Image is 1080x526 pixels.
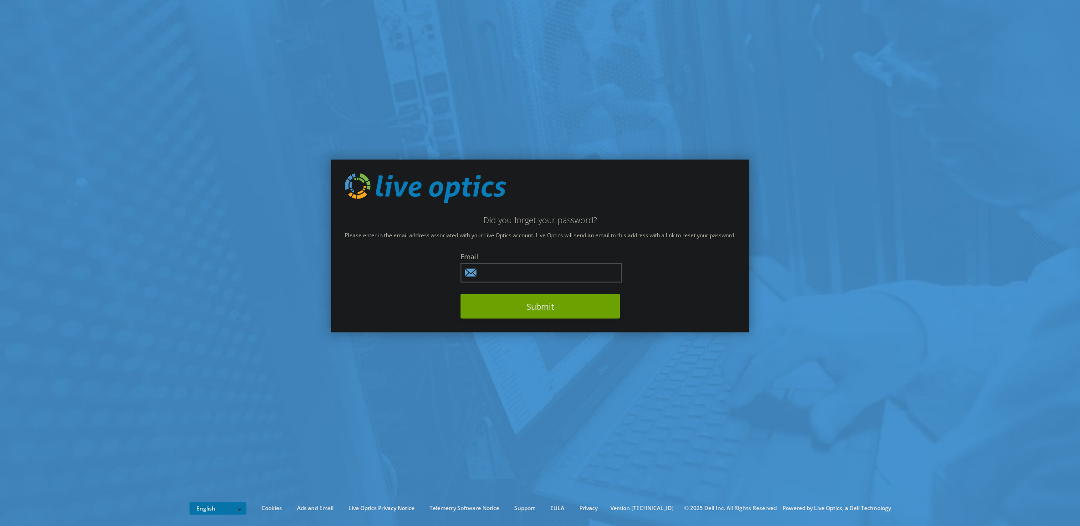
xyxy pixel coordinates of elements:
[543,503,571,513] a: EULA
[423,503,506,513] a: Telemetry Software Notice
[290,503,340,513] a: Ads and Email
[783,503,891,513] li: Powered by Live Optics, a Dell Technology
[461,251,620,260] label: Email
[255,503,289,513] a: Cookies
[345,214,736,225] h2: Did you forget your password?
[680,503,781,513] li: © 2025 Dell Inc. All Rights Reserved
[461,294,620,318] button: Submit
[573,503,604,513] a: Privacy
[342,503,421,513] a: Live Optics Privacy Notice
[606,503,678,513] li: Version [TECHNICAL_ID]
[345,230,736,240] p: Please enter in the email address associated with your Live Optics account. Live Optics will send...
[345,174,506,204] img: live_optics_svg.svg
[507,503,542,513] a: Support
